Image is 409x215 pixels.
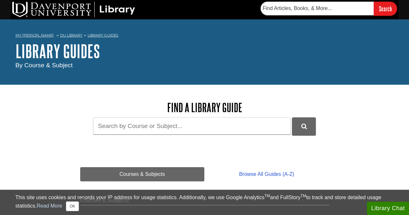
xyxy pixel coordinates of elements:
[301,124,307,129] i: Search Library Guides
[88,33,118,38] a: Library Guides
[66,201,79,211] button: Close
[261,2,397,16] form: Searches DU Library's articles, books, and more
[16,33,54,38] a: My [PERSON_NAME]
[60,33,82,38] a: DU Library
[37,203,62,209] a: Read More
[261,2,374,15] input: Find Articles, Books, & More...
[16,31,394,41] nav: breadcrumb
[374,2,397,16] input: Search
[16,61,394,70] div: By Course & Subject
[12,2,135,17] img: DU Library
[80,101,329,114] h2: Find a Library Guide
[16,41,394,61] h1: Library Guides
[367,202,409,215] button: Library Chat
[80,167,205,181] a: Courses & Subjects
[204,167,329,181] a: Browse All Guides (A-Z)
[16,194,394,211] div: This site uses cookies and records your IP address for usage statistics. Additionally, we use Goo...
[80,198,329,205] h2: Courses & Subjects
[93,117,291,134] input: Search by Course or Subject...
